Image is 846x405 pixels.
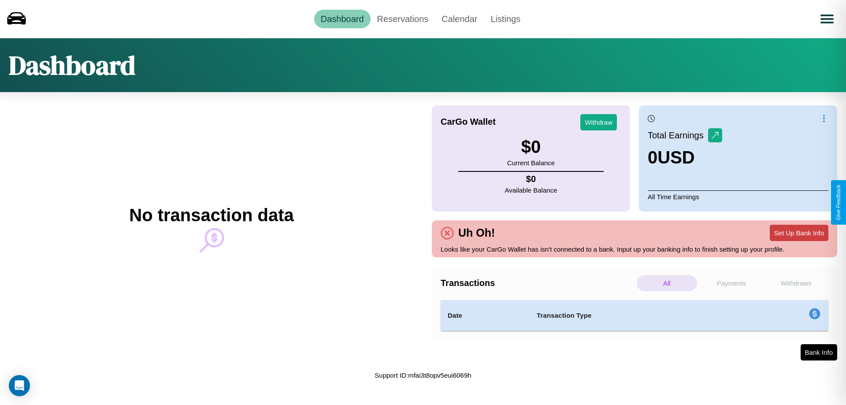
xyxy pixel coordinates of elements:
[701,275,762,291] p: Payments
[770,225,828,241] button: Set Up Bank Info
[648,190,828,203] p: All Time Earnings
[801,344,837,360] button: Bank Info
[835,185,842,220] div: Give Feedback
[454,227,499,239] h4: Uh Oh!
[537,310,737,321] h4: Transaction Type
[766,275,826,291] p: Withdraws
[441,300,828,331] table: simple table
[129,205,293,225] h2: No transaction data
[448,310,523,321] h4: Date
[375,369,471,381] p: Support ID: mfai3t8opv5eui6069h
[507,157,555,169] p: Current Balance
[9,375,30,396] div: Open Intercom Messenger
[484,10,527,28] a: Listings
[371,10,435,28] a: Reservations
[637,275,697,291] p: All
[815,7,839,31] button: Open menu
[505,174,557,184] h4: $ 0
[507,137,555,157] h3: $ 0
[580,114,617,130] button: Withdraw
[441,117,496,127] h4: CarGo Wallet
[648,127,708,143] p: Total Earnings
[648,148,722,167] h3: 0 USD
[441,243,828,255] p: Looks like your CarGo Wallet has isn't connected to a bank. Input up your banking info to finish ...
[505,184,557,196] p: Available Balance
[435,10,484,28] a: Calendar
[9,47,135,83] h1: Dashboard
[441,278,634,288] h4: Transactions
[314,10,371,28] a: Dashboard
